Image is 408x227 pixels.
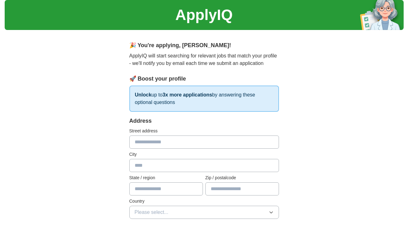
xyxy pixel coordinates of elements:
[129,117,279,125] div: Address
[129,175,203,181] label: State / region
[135,92,151,97] strong: Unlock
[175,4,233,26] h1: ApplyIQ
[129,151,279,158] label: City
[129,86,279,112] p: up to by answering these optional questions
[205,175,279,181] label: Zip / postalcode
[129,198,279,205] label: Country
[135,209,169,216] span: Please select...
[129,206,279,219] button: Please select...
[129,128,279,134] label: Street address
[129,52,279,67] p: ApplyIQ will start searching for relevant jobs that match your profile - we'll notify you by emai...
[129,75,279,83] div: 🚀 Boost your profile
[162,92,212,97] strong: 3x more applications
[129,41,279,50] div: 🎉 You're applying , [PERSON_NAME] !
